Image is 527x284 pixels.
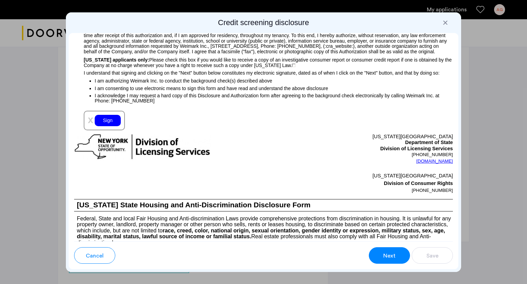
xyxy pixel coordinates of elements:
[74,199,453,211] h1: [US_STATE] State Housing and Anti-Discrimination Disclosure Form
[77,228,445,239] b: race, creed, color, national origin, sexual orientation, gender identity or expression, military ...
[263,172,453,179] p: [US_STATE][GEOGRAPHIC_DATA]
[263,134,453,140] p: [US_STATE][GEOGRAPHIC_DATA]
[263,187,453,194] p: [PHONE_NUMBER]
[88,114,93,125] span: x
[74,68,453,76] p: I understand that signing and clicking on the "Next" button below constitutes my electronic signa...
[292,64,295,67] img: 4LAxfPwtD6BVinC2vKR9tPz10Xbrctccj4YAocJUAAAAASUVORK5CYIIA
[95,85,453,92] p: I am consenting to use electronic means to sign this form and have read and understand the above ...
[74,211,453,245] p: Federal, State and local Fair Housing and Anti-discrimination Laws provide comprehensive protecti...
[263,146,453,152] p: Division of Licensing Services
[74,247,115,264] button: button
[426,252,438,260] span: Save
[74,134,211,160] img: new-york-logo.png
[412,247,453,264] button: button
[263,179,453,187] p: Division of Consumer Rights
[95,93,453,104] p: I acknowledge I may request a hard copy of this Disclosure and Authorization form after agreeing ...
[69,18,458,28] h2: Credit screening disclosure
[84,57,149,63] span: [US_STATE] applicants only:
[383,252,396,260] span: Next
[74,54,453,68] p: Please check this box if you would like to receive a copy of an investigative consumer report or ...
[263,152,453,157] p: [PHONE_NUMBER]
[263,140,453,146] p: Department of State
[369,247,410,264] button: button
[416,158,453,165] a: [DOMAIN_NAME]
[95,76,453,85] p: I am authorizing Weimark Inc. to conduct the background check(s) described above
[86,252,104,260] span: Cancel
[74,19,453,54] p: I acknowledge receipt of the DISCLOSURE REGARDING BACKGROUND INVESTIGATION and A SUMMARY OF YOUR ...
[95,115,121,126] div: Sign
